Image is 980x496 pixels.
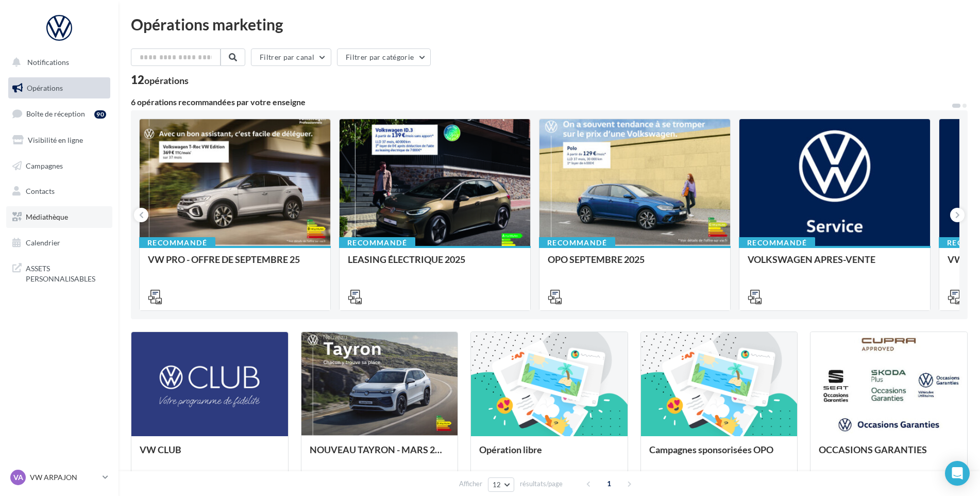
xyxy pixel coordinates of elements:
[6,77,112,99] a: Opérations
[649,444,789,465] div: Campagnes sponsorisées OPO
[459,479,482,489] span: Afficher
[479,444,619,465] div: Opération libre
[539,237,615,249] div: Recommandé
[26,238,60,247] span: Calendrier
[26,161,63,170] span: Campagnes
[27,58,69,67] span: Notifications
[819,444,959,465] div: OCCASIONS GARANTIES
[6,232,112,254] a: Calendrier
[601,475,617,492] span: 1
[131,74,189,86] div: 12
[6,155,112,177] a: Campagnes
[13,472,23,483] span: VA
[26,109,85,118] span: Boîte de réception
[6,206,112,228] a: Médiathèque
[28,136,83,144] span: Visibilité en ligne
[488,477,514,492] button: 12
[339,237,415,249] div: Recommandé
[131,98,951,106] div: 6 opérations recommandées par votre enseigne
[945,461,970,486] div: Open Intercom Messenger
[26,261,106,284] span: ASSETS PERSONNALISABLES
[6,52,108,73] button: Notifications
[139,237,215,249] div: Recommandé
[6,257,112,288] a: ASSETS PERSONNALISABLES
[26,212,68,221] span: Médiathèque
[30,472,98,483] p: VW ARPAJON
[8,468,110,487] a: VA VW ARPAJON
[251,48,331,66] button: Filtrer par canal
[6,129,112,151] a: Visibilité en ligne
[337,48,431,66] button: Filtrer par catégorie
[748,254,922,275] div: VOLKSWAGEN APRES-VENTE
[6,180,112,202] a: Contacts
[520,479,563,489] span: résultats/page
[148,254,322,275] div: VW PRO - OFFRE DE SEPTEMBRE 25
[548,254,722,275] div: OPO SEPTEMBRE 2025
[140,444,280,465] div: VW CLUB
[493,481,501,489] span: 12
[131,16,968,32] div: Opérations marketing
[27,84,63,92] span: Opérations
[26,187,55,195] span: Contacts
[6,103,112,125] a: Boîte de réception90
[94,110,106,119] div: 90
[739,237,815,249] div: Recommandé
[144,76,189,85] div: opérations
[348,254,522,275] div: LEASING ÉLECTRIQUE 2025
[310,444,450,465] div: NOUVEAU TAYRON - MARS 2025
